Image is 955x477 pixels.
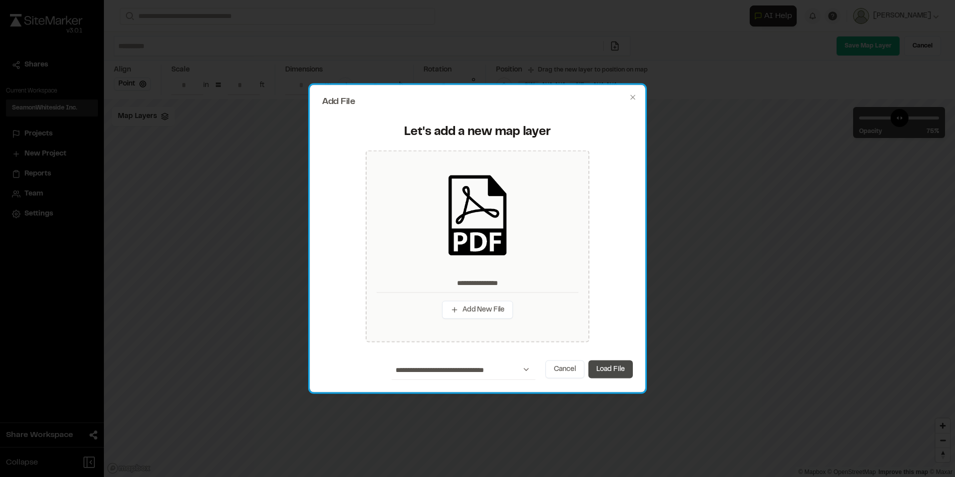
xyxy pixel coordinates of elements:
[442,301,513,319] button: Add New File
[545,360,584,378] button: Cancel
[438,175,517,255] img: pdf_black_icon.png
[366,150,589,342] div: Add New File
[322,97,633,106] h2: Add File
[328,124,627,140] div: Let's add a new map layer
[588,360,633,378] button: Load File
